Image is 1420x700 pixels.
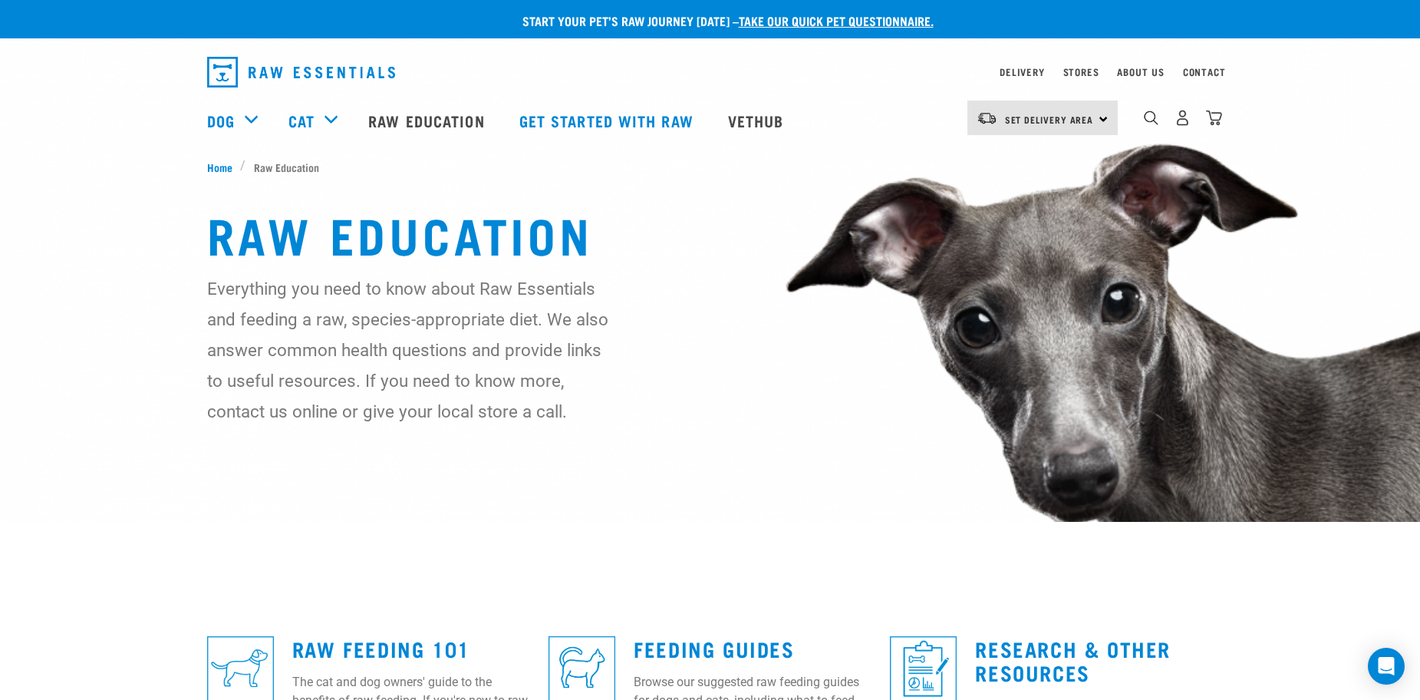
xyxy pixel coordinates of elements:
[207,206,1214,261] h1: Raw Education
[977,111,997,125] img: van-moving.png
[713,90,803,151] a: Vethub
[1117,69,1164,74] a: About Us
[1368,648,1405,685] div: Open Intercom Messenger
[739,17,934,24] a: take our quick pet questionnaire.
[353,90,503,151] a: Raw Education
[504,90,713,151] a: Get started with Raw
[207,159,232,175] span: Home
[207,159,241,175] a: Home
[975,642,1171,678] a: Research & Other Resources
[207,109,235,132] a: Dog
[1005,117,1094,122] span: Set Delivery Area
[1206,110,1222,126] img: home-icon@2x.png
[1175,110,1191,126] img: user.png
[1144,111,1158,125] img: home-icon-1@2x.png
[288,109,315,132] a: Cat
[207,273,610,427] p: Everything you need to know about Raw Essentials and feeding a raw, species-appropriate diet. We ...
[1183,69,1226,74] a: Contact
[195,51,1226,94] nav: dropdown navigation
[1000,69,1044,74] a: Delivery
[292,642,470,654] a: Raw Feeding 101
[1063,69,1099,74] a: Stores
[207,57,395,87] img: Raw Essentials Logo
[634,642,794,654] a: Feeding Guides
[207,159,1214,175] nav: breadcrumbs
